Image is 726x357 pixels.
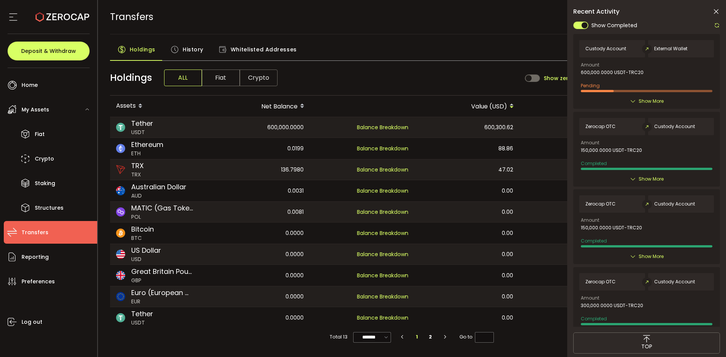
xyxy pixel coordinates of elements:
[654,46,687,51] span: External Wallet
[116,292,125,301] img: eur_portfolio.svg
[357,314,408,322] span: Balance Breakdown
[357,250,408,259] span: Balance Breakdown
[131,150,163,158] span: ETH
[415,180,519,201] div: 0.00
[585,201,616,207] span: Zerocap OTC
[415,223,519,244] div: 0.00
[357,292,408,301] span: Balance Breakdown
[415,265,519,286] div: 0.00
[423,332,437,342] li: 2
[131,161,144,171] span: TRX
[688,321,726,357] iframe: Chat Widget
[131,118,153,128] span: Tether
[131,224,154,234] span: Bitcoin
[131,234,154,242] span: BTC
[35,129,45,140] span: Fiat
[231,42,297,57] span: Whitelisted Addresses
[206,159,310,180] div: 136.7980
[131,245,161,255] span: US Dollar
[206,244,310,264] div: 0.0000
[22,317,42,328] span: Log out
[581,315,607,322] span: Completed
[585,279,616,284] span: Zerocap OTC
[415,117,519,138] div: 600,300.62
[654,201,695,207] span: Custody Account
[581,296,599,300] span: Amount
[116,123,125,132] img: usdt_portfolio.svg
[131,182,186,192] span: Australian Dollar
[639,97,664,105] span: Show More
[22,276,55,287] span: Preferences
[110,71,152,85] span: Holdings
[581,303,643,308] span: 300,000.0000 USDT-TRC20
[131,287,193,298] span: Euro (European Monetary Unit)
[581,148,642,153] span: 150,000.0000 USDT-TRC20
[581,238,607,244] span: Completed
[110,10,154,23] span: Transfers
[544,76,597,81] span: Show zero balance
[357,166,408,173] span: Balance Breakdown
[131,171,144,179] span: TRX
[206,138,310,159] div: 0.0199
[22,227,48,238] span: Transfers
[581,160,607,167] span: Completed
[415,286,519,307] div: 0.00
[206,100,310,113] div: Net Balance
[415,244,519,264] div: 0.00
[131,213,193,221] span: POL
[116,186,125,195] img: aud_portfolio.svg
[131,319,153,327] span: USDT
[459,332,494,342] span: Go to
[591,22,637,29] span: Show Completed
[206,202,310,222] div: 0.0081
[357,124,408,131] span: Balance Breakdown
[357,271,408,280] span: Balance Breakdown
[116,229,125,238] img: btc_portfolio.svg
[573,9,619,15] span: Recent Activity
[357,145,408,152] span: Balance Breakdown
[415,307,519,328] div: 0.00
[22,252,49,263] span: Reporting
[116,144,125,153] img: eth_portfolio.svg
[639,253,664,260] span: Show More
[581,141,599,145] span: Amount
[116,165,125,174] img: trx_portfolio.png
[35,178,55,189] span: Staking
[585,46,626,51] span: Custody Account
[581,70,644,75] span: 600,000.0000 USDT-TRC20
[131,255,161,263] span: USD
[164,70,202,86] span: ALL
[581,63,599,67] span: Amount
[131,309,153,319] span: Tether
[581,82,600,89] span: Pending
[131,192,186,200] span: AUD
[641,343,652,351] span: TOP
[415,138,519,159] div: 88.86
[202,70,240,86] span: Fiat
[131,139,163,150] span: Ethereum
[357,208,408,216] span: Balance Breakdown
[357,229,408,238] span: Balance Breakdown
[131,203,193,213] span: MATIC (Gas Token)
[639,175,664,183] span: Show More
[581,218,599,223] span: Amount
[21,48,76,54] span: Deposit & Withdraw
[206,286,310,307] div: 0.0000
[116,207,125,216] img: matic_polygon_portfolio.png
[131,128,153,136] span: USDT
[330,332,347,342] span: Total 13
[415,100,520,113] div: Value (USD)
[35,153,54,164] span: Crypto
[585,124,616,129] span: Zerocap OTC
[410,332,424,342] li: 1
[357,187,408,195] span: Balance Breakdown
[206,223,310,244] div: 0.0000
[206,307,310,328] div: 0.0000
[110,100,206,113] div: Assets
[654,124,695,129] span: Custody Account
[206,265,310,286] div: 0.0000
[130,42,155,57] span: Holdings
[183,42,203,57] span: History
[8,42,90,60] button: Deposit & Withdraw
[206,117,310,138] div: 600,000.0000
